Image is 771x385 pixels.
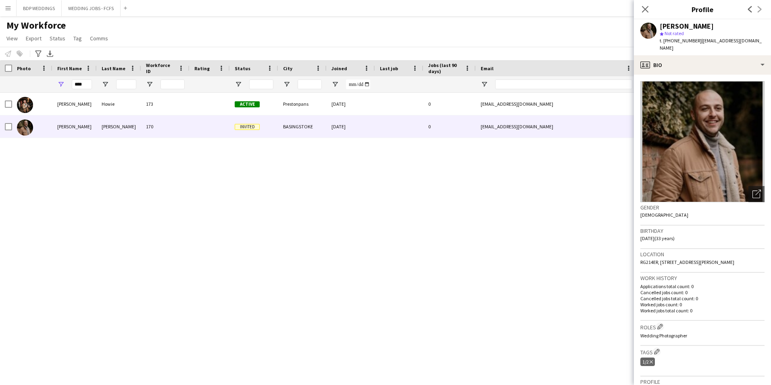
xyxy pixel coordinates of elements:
[235,81,242,88] button: Open Filter Menu
[331,81,339,88] button: Open Filter Menu
[481,65,494,71] span: Email
[283,65,292,71] span: City
[57,81,65,88] button: Open Filter Menu
[146,81,153,88] button: Open Filter Menu
[97,115,141,138] div: [PERSON_NAME]
[640,333,687,339] span: Wedding Photographer
[665,30,684,36] span: Not rated
[640,308,765,314] p: Worked jobs total count: 0
[23,33,45,44] a: Export
[640,274,765,282] h3: Work history
[46,33,69,44] a: Status
[62,0,121,16] button: WEDDING JOBS - FCFS
[3,33,21,44] a: View
[102,65,125,71] span: Last Name
[90,35,108,42] span: Comms
[346,80,370,89] input: Joined Filter Input
[141,115,190,138] div: 170
[423,93,476,115] div: 0
[50,35,65,42] span: Status
[17,119,33,136] img: Dean Rossiter
[235,101,260,107] span: Active
[160,80,185,89] input: Workforce ID Filter Input
[634,4,771,15] h3: Profile
[640,295,765,301] p: Cancelled jobs total count: 0
[57,65,82,71] span: First Name
[249,80,273,89] input: Status Filter Input
[423,115,476,138] div: 0
[748,186,765,202] div: Open photos pop-in
[235,65,250,71] span: Status
[476,93,637,115] div: [EMAIL_ADDRESS][DOMAIN_NAME]
[640,235,675,241] span: [DATE] (33 years)
[141,93,190,115] div: 173
[380,65,398,71] span: Last job
[640,301,765,308] p: Worked jobs count: 0
[87,33,111,44] a: Comms
[116,80,136,89] input: Last Name Filter Input
[278,115,327,138] div: BASINGSTOKE
[33,49,43,59] app-action-btn: Advanced filters
[428,62,461,74] span: Jobs (last 90 days)
[640,212,688,218] span: [DEMOGRAPHIC_DATA]
[640,283,765,289] p: Applications total count: 0
[660,23,714,30] div: [PERSON_NAME]
[481,81,488,88] button: Open Filter Menu
[640,322,765,331] h3: Roles
[17,65,31,71] span: Photo
[640,204,765,211] h3: Gender
[194,65,210,71] span: Rating
[640,347,765,356] h3: Tags
[6,19,66,31] span: My Workforce
[17,0,62,16] button: BDP WEDDINGS
[495,80,632,89] input: Email Filter Input
[640,259,734,265] span: RG214ER, [STREET_ADDRESS][PERSON_NAME]
[235,124,260,130] span: Invited
[6,35,18,42] span: View
[634,55,771,75] div: Bio
[660,38,702,44] span: t. [PHONE_NUMBER]
[283,81,290,88] button: Open Filter Menu
[660,38,762,51] span: | [EMAIL_ADDRESS][DOMAIN_NAME]
[298,80,322,89] input: City Filter Input
[17,97,33,113] img: Dean Howie
[73,35,82,42] span: Tag
[278,93,327,115] div: Prestonpans
[476,115,637,138] div: [EMAIL_ADDRESS][DOMAIN_NAME]
[97,93,141,115] div: Howie
[52,93,97,115] div: [PERSON_NAME]
[640,289,765,295] p: Cancelled jobs count: 0
[640,227,765,234] h3: Birthday
[640,81,765,202] img: Crew avatar or photo
[72,80,92,89] input: First Name Filter Input
[327,93,375,115] div: [DATE]
[640,251,765,258] h3: Location
[146,62,175,74] span: Workforce ID
[640,358,655,366] div: 1/2
[26,35,42,42] span: Export
[52,115,97,138] div: [PERSON_NAME]
[102,81,109,88] button: Open Filter Menu
[45,49,55,59] app-action-btn: Export XLSX
[331,65,347,71] span: Joined
[70,33,85,44] a: Tag
[327,115,375,138] div: [DATE]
